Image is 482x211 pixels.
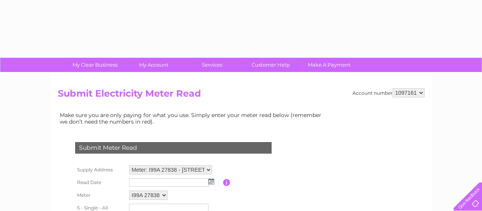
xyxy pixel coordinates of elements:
h2: Submit Electricity Meter Read [58,88,425,103]
a: Make A Payment [297,58,361,72]
img: ... [208,178,214,184]
input: Information [223,179,230,186]
th: Read Date [73,176,127,189]
a: Customer Help [239,58,302,72]
td: Make sure you are only paying for what you use. Simply enter your meter read below (remember we d... [58,110,327,126]
div: Account number [353,88,425,97]
a: Services [180,58,244,72]
a: My Account [122,58,185,72]
th: Supply Address [73,163,127,176]
th: Meter [73,189,127,202]
div: Submit Meter Read [75,142,272,154]
a: My Clear Business [63,58,127,72]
